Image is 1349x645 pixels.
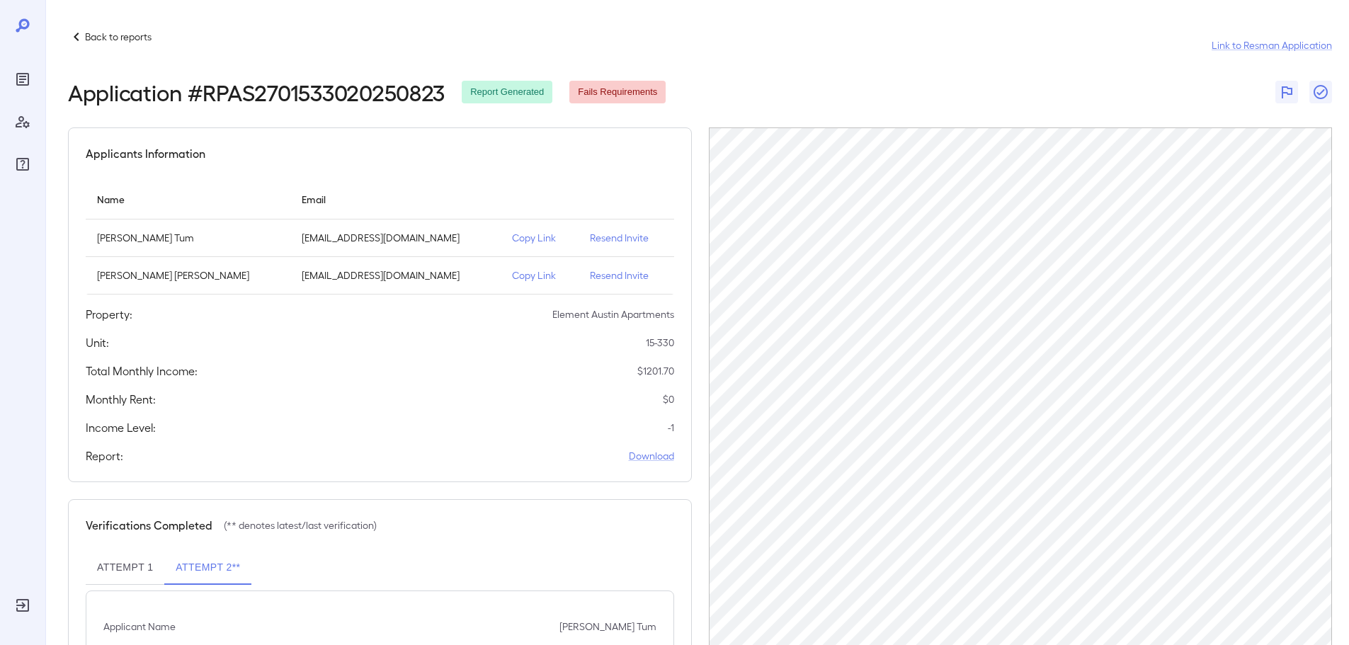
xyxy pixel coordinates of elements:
[1275,81,1298,103] button: Flag Report
[86,419,156,436] h5: Income Level:
[590,231,662,245] p: Resend Invite
[668,421,674,435] p: -1
[103,620,176,634] p: Applicant Name
[86,551,164,585] button: Attempt 1
[302,268,490,282] p: [EMAIL_ADDRESS][DOMAIN_NAME]
[164,551,251,585] button: Attempt 2**
[590,268,662,282] p: Resend Invite
[86,391,156,408] h5: Monthly Rent:
[224,518,377,532] p: (** denotes latest/last verification)
[86,447,123,464] h5: Report:
[646,336,674,350] p: 15-330
[11,153,34,176] div: FAQ
[86,306,132,323] h5: Property:
[86,179,674,295] table: simple table
[1309,81,1332,103] button: Close Report
[629,449,674,463] a: Download
[569,86,666,99] span: Fails Requirements
[97,268,279,282] p: [PERSON_NAME] [PERSON_NAME]
[512,231,567,245] p: Copy Link
[663,392,674,406] p: $ 0
[85,30,152,44] p: Back to reports
[1212,38,1332,52] a: Link to Resman Application
[11,68,34,91] div: Reports
[86,517,212,534] h5: Verifications Completed
[68,79,445,105] h2: Application # RPAS2701533020250823
[637,364,674,378] p: $ 1201.70
[11,110,34,133] div: Manage Users
[86,179,290,219] th: Name
[512,268,567,282] p: Copy Link
[552,307,674,321] p: Element Austin Apartments
[302,231,490,245] p: [EMAIL_ADDRESS][DOMAIN_NAME]
[290,179,501,219] th: Email
[86,334,109,351] h5: Unit:
[86,145,205,162] h5: Applicants Information
[462,86,552,99] span: Report Generated
[86,363,198,379] h5: Total Monthly Income:
[97,231,279,245] p: [PERSON_NAME] Tum
[559,620,656,634] p: [PERSON_NAME] Tum
[11,594,34,617] div: Log Out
